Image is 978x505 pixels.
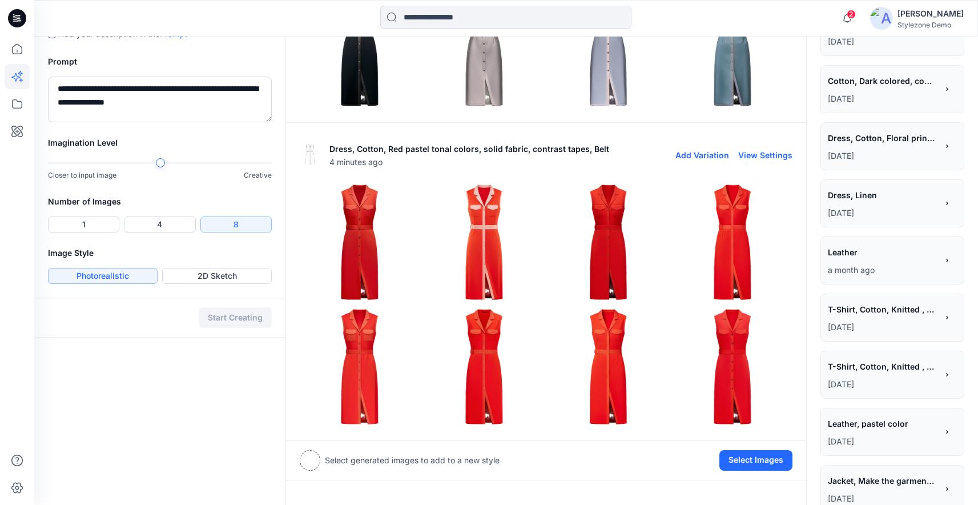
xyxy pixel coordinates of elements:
button: 1 [48,217,119,233]
span: T-Shirt, Cotton, Knitted , Pastel colors [828,358,936,375]
button: Add Variation [675,150,729,160]
p: June 18, 2025 [828,435,937,448]
h2: Number of Images [48,195,272,209]
p: June 19, 2025 [828,378,937,391]
span: Leather, pastel color [828,415,936,432]
h2: Image Style [48,246,272,260]
img: 2.png [549,183,668,302]
p: August 05, 2025 [828,206,937,220]
p: June 19, 2025 [828,320,937,334]
p: August 07, 2025 [828,35,937,49]
span: 4 minutes ago [329,156,609,168]
img: 7.png [673,307,792,426]
span: Cotton, Dark colored, combination, knit, Body vest, and trunks [828,73,936,89]
img: 4.png [300,307,419,426]
span: Jacket, Make the garment top of denim, and the rest with Leather [828,472,936,489]
button: 8 [200,217,272,233]
span: Leather [828,244,936,260]
p: Closer to input image [48,170,116,181]
button: 2D Sketch [162,268,272,284]
button: 4 [124,217,195,233]
p: Creative [244,170,272,181]
img: avatar [870,7,893,30]
span: T-Shirt, Cotton, Knitted , Pastel colors [828,301,936,318]
p: July 18, 2025 [828,263,937,277]
img: eyJhbGciOiJIUzI1NiIsImtpZCI6IjAiLCJ0eXAiOiJKV1QifQ.eyJkYXRhIjp7InR5cGUiOiJzdG9yYWdlIiwicGF0aCI6Im... [300,145,320,165]
div: Stylezone Demo [897,21,964,29]
p: August 06, 2025 [828,92,937,106]
button: Select Images [719,450,792,471]
button: View Settings [738,150,792,160]
span: Dress, Linen [828,187,936,203]
p: Select generated images to add to a new style [325,454,500,467]
span: Dress, Cotton, Floral printed [828,130,936,146]
h2: Prompt [48,55,272,69]
h2: Imagination Level [48,136,272,150]
img: 3.png [673,183,792,302]
span: 2 [847,10,856,19]
div: [PERSON_NAME] [897,7,964,21]
img: 5.png [425,307,544,426]
p: August 05, 2025 [828,149,937,163]
a: Prompt [160,29,187,39]
img: 6.png [549,307,668,426]
img: 0.png [300,183,419,302]
img: 1.png [425,183,544,302]
button: Photorealistic [48,268,158,284]
p: Dress, Cotton, Red pastel tonal colors, solid fabric, contrast tapes, Belt [329,142,609,156]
